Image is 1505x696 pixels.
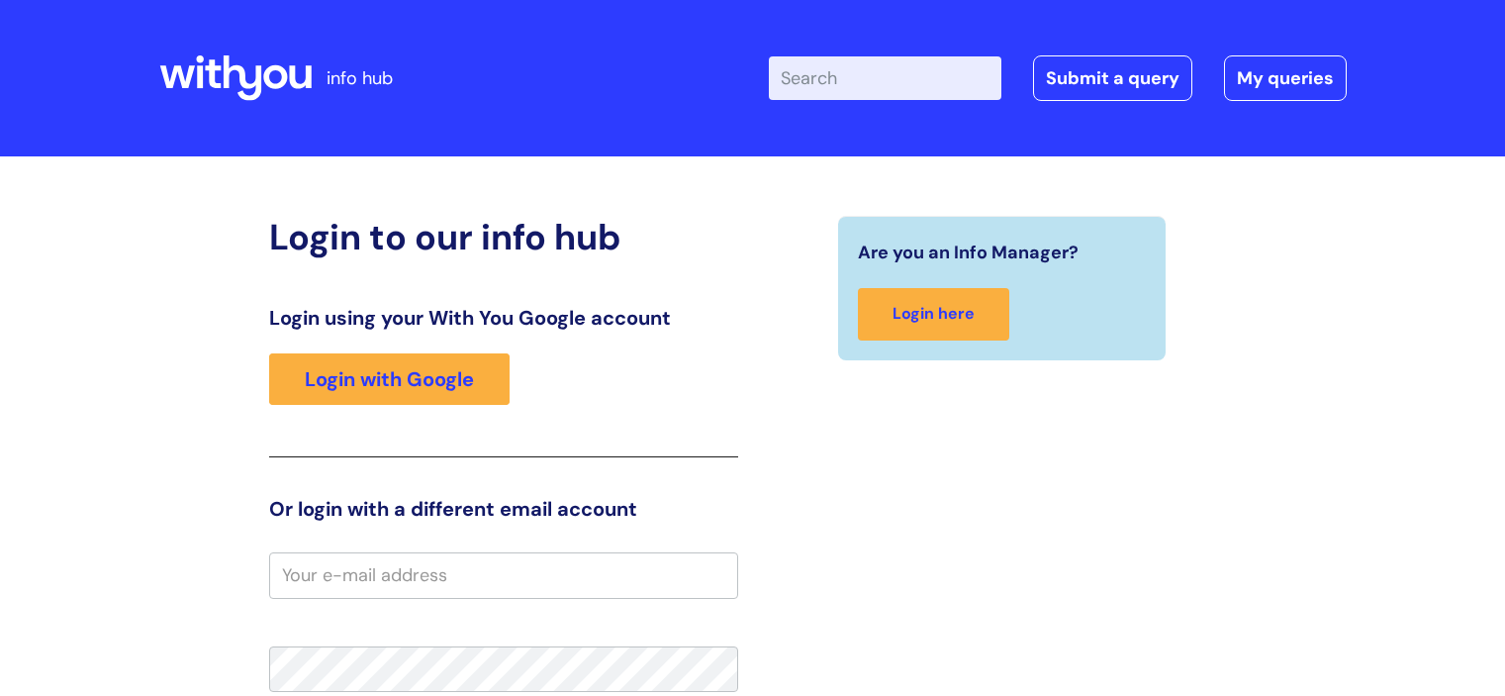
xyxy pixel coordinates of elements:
[269,216,738,258] h2: Login to our info hub
[269,552,738,598] input: Your e-mail address
[769,56,1001,100] input: Search
[269,306,738,330] h3: Login using your With You Google account
[858,237,1079,268] span: Are you an Info Manager?
[858,288,1009,341] a: Login here
[327,62,393,94] p: info hub
[269,353,510,405] a: Login with Google
[1033,55,1192,101] a: Submit a query
[1224,55,1347,101] a: My queries
[269,497,738,521] h3: Or login with a different email account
